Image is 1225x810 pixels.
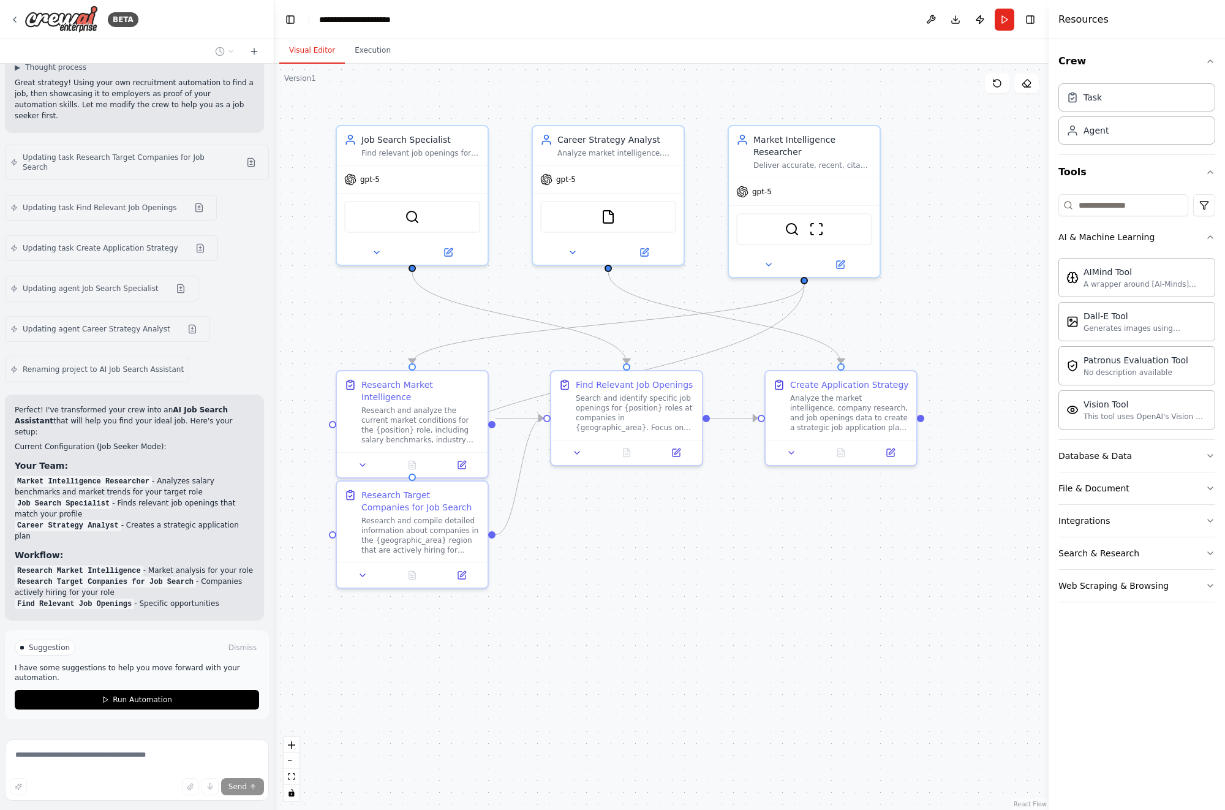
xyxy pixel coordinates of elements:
[336,125,489,266] div: Job Search SpecialistFind relevant job openings for {position} roles in {geographic_area} that ma...
[1058,482,1129,494] div: File & Document
[15,520,254,542] li: - Creates a strategic application plan
[282,11,299,28] button: Hide left sidebar
[413,245,483,260] button: Open in side panel
[15,475,254,498] li: - Analyzes salary benchmarks and market trends for your target role
[576,379,693,391] div: Find Relevant Job Openings
[23,153,229,172] span: Updating task Research Target Companies for Job Search
[15,498,112,509] code: Job Search Specialist
[1058,44,1215,78] button: Crew
[1058,155,1215,189] button: Tools
[336,370,489,479] div: Research Market IntelligenceResearch and analyze the current market conditions for the {position}...
[557,148,676,158] div: Analyze market intelligence, company research, and job opportunities to create a strategic job se...
[336,480,489,589] div: Research Target Companies for Job SearchResearch and compile detailed information about companies...
[1014,801,1047,808] a: React Flow attribution
[15,441,254,452] h2: Current Configuration (Job Seeker Mode):
[1058,537,1215,569] button: Search & Research
[728,125,881,278] div: Market Intelligence ResearcherDeliver accurate, recent, citable market intelligence for recruitin...
[1084,368,1188,377] div: No description available
[210,44,239,59] button: Switch to previous chat
[1066,360,1079,372] img: PatronusEvalTool
[753,161,872,170] div: Deliver accurate, recent, citable market intelligence for recruiting operations. Use [PERSON_NAME...
[15,598,254,609] li: - Specific opportunities
[576,393,695,433] div: Search and identify specific job openings for {position} roles at companies in {geographic_area}....
[406,284,810,474] g: Edge from 251b434e-a06c-4938-9d7b-a37f543e23db to 6623c880-f72f-4c92-a922-9eb20a6861c9
[10,778,27,795] button: Improve this prompt
[15,476,152,487] code: Market Intelligence Researcher
[601,445,653,460] button: No output available
[284,769,300,785] button: fit view
[228,782,247,792] span: Send
[25,62,86,72] span: Thought process
[319,13,415,26] nav: breadcrumb
[710,412,758,425] g: Edge from 0341856e-6ca5-4844-9dd0-300366eed23a to 318507ed-0b36-4eac-9d7b-88014907b4bd
[108,12,138,27] div: BETA
[785,222,799,237] img: SerperDevTool
[655,445,697,460] button: Open in side panel
[440,458,483,472] button: Open in side panel
[753,134,872,158] div: Market Intelligence Researcher
[360,175,380,184] span: gpt-5
[406,272,633,363] g: Edge from ec63ba05-91d2-43ab-b90b-e9bd3b2a4c31 to 0341856e-6ca5-4844-9dd0-300366eed23a
[202,778,219,795] button: Click to speak your automation idea
[1084,324,1207,333] div: Generates images using OpenAI's Dall-E model.
[1084,266,1207,278] div: AIMind Tool
[1058,440,1215,472] button: Database & Data
[15,549,254,561] h3: Workflow:
[1058,472,1215,504] button: File & Document
[496,412,543,425] g: Edge from 8aeb1fc7-61ea-499f-8b0f-b43e9d8859d4 to 0341856e-6ca5-4844-9dd0-300366eed23a
[23,365,184,374] span: Renaming project to AI Job Search Assistant
[226,642,259,654] button: Dismiss
[361,489,480,513] div: Research Target Companies for Job Search
[764,370,918,466] div: Create Application StrategyAnalyze the market intelligence, company research, and job openings da...
[386,568,439,583] button: No output available
[609,245,679,260] button: Open in side panel
[361,406,480,445] div: Research and analyze the current market conditions for the {position} role, including salary benc...
[602,272,847,363] g: Edge from b277d90d-32c5-49ca-bb11-5c8c790cf3be to 318507ed-0b36-4eac-9d7b-88014907b4bd
[869,445,911,460] button: Open in side panel
[284,74,316,83] div: Version 1
[1058,505,1215,537] button: Integrations
[1066,316,1079,328] img: DallETool
[284,753,300,769] button: zoom out
[1066,404,1079,416] img: VisionTool
[15,460,254,472] h3: Your Team:
[15,77,254,121] p: Great strategy! Using your own recruitment automation to find a job, then showcasing it to employ...
[284,785,300,801] button: toggle interactivity
[15,566,143,577] code: Research Market Intelligence
[1058,12,1109,27] h4: Resources
[15,690,259,710] button: Run Automation
[23,203,177,213] span: Updating task Find Relevant Job Openings
[1084,124,1109,137] div: Agent
[550,370,703,466] div: Find Relevant Job OpeningsSearch and identify specific job openings for {position} roles at compa...
[386,458,439,472] button: No output available
[406,284,810,363] g: Edge from 251b434e-a06c-4938-9d7b-a37f543e23db to 8aeb1fc7-61ea-499f-8b0f-b43e9d8859d4
[557,134,676,146] div: Career Strategy Analyst
[284,737,300,801] div: React Flow controls
[496,412,543,541] g: Edge from 6623c880-f72f-4c92-a922-9eb20a6861c9 to 0341856e-6ca5-4844-9dd0-300366eed23a
[361,379,480,403] div: Research Market Intelligence
[15,498,254,520] li: - Finds relevant job openings that match your profile
[815,445,867,460] button: No output available
[361,134,480,146] div: Job Search Specialist
[361,148,480,158] div: Find relevant job openings for {position} roles in {geographic_area} that match your skills and c...
[15,520,121,531] code: Career Strategy Analyst
[1084,398,1207,411] div: Vision Tool
[113,695,172,705] span: Run Automation
[809,222,824,237] img: ScrapeWebsiteTool
[601,210,616,224] img: FileReadTool
[1058,231,1155,243] div: AI & Machine Learning
[1084,279,1207,289] div: A wrapper around [AI-Minds]([URL][DOMAIN_NAME]). Useful for when you need answers to questions fr...
[15,599,134,610] code: Find Relevant Job Openings
[1084,91,1102,104] div: Task
[182,778,199,795] button: Upload files
[1058,450,1132,462] div: Database & Data
[23,243,178,253] span: Updating task Create Application Strategy
[1058,221,1215,253] button: AI & Machine Learning
[790,379,909,391] div: Create Application Strategy
[1058,189,1215,612] div: Tools
[1084,310,1207,322] div: Dall-E Tool
[1058,570,1215,602] button: Web Scraping & Browsing
[361,516,480,555] div: Research and compile detailed information about companies in the {geographic_area} region that ar...
[15,577,196,588] code: Research Target Companies for Job Search
[1058,515,1110,527] div: Integrations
